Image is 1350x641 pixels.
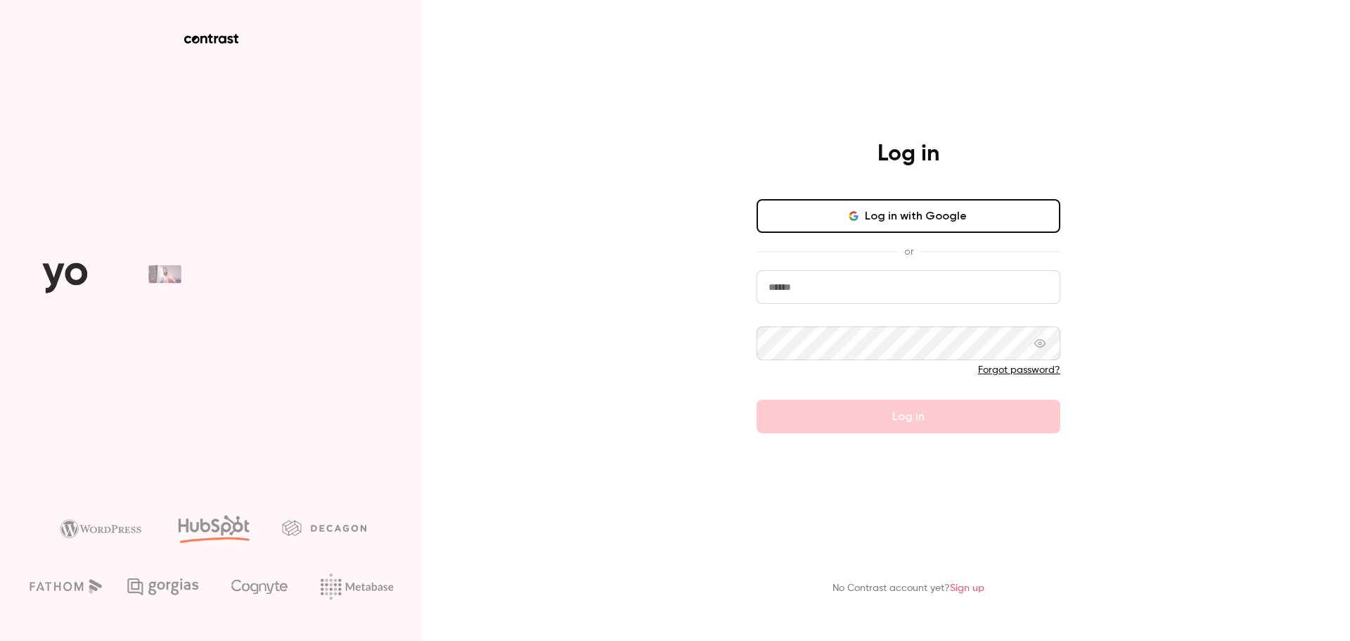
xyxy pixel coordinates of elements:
[877,140,939,168] h4: Log in
[757,199,1060,233] button: Log in with Google
[832,581,984,596] p: No Contrast account yet?
[282,520,366,535] img: decagon
[950,583,984,593] a: Sign up
[978,365,1060,375] a: Forgot password?
[897,244,920,259] span: or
